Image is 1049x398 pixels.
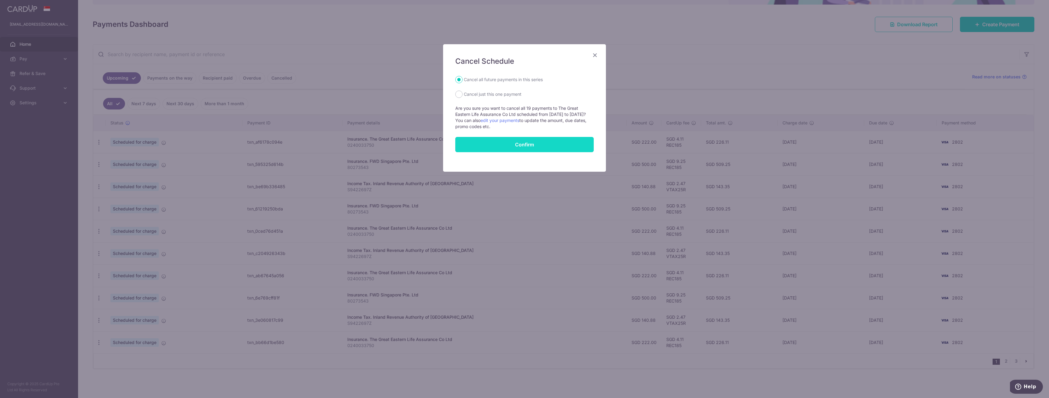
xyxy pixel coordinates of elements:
a: edit your payments [481,118,519,123]
button: Confirm [455,137,594,152]
iframe: Opens a widget where you can find more information [1010,380,1043,395]
p: Are you sure you want to cancel all 19 payments to The Great Eastern Life Assurance Co Ltd schedu... [455,105,594,130]
label: Cancel just this one payment [464,91,521,98]
button: Close [591,52,599,59]
h5: Cancel Schedule [455,56,594,66]
label: Cancel all future payments in this series [464,76,543,83]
